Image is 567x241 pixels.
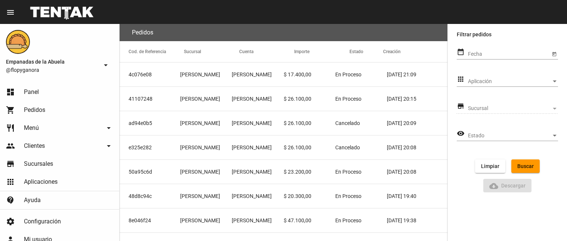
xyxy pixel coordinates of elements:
[24,88,39,96] span: Panel
[120,111,180,135] mat-cell: ad94e0b5
[457,129,465,138] mat-icon: visibility
[24,178,58,186] span: Aplicaciones
[457,75,465,84] mat-icon: apps
[387,160,447,184] mat-cell: [DATE] 20:08
[180,144,220,151] span: [PERSON_NAME]
[489,183,526,189] span: Descargar
[489,181,498,190] mat-icon: Descargar Reporte
[120,24,447,41] flou-section-header: Pedidos
[232,87,283,111] mat-cell: [PERSON_NAME]
[284,208,335,232] mat-cell: $ 47.100,00
[481,163,499,169] span: Limpiar
[24,196,41,204] span: Ayuda
[335,95,361,103] span: En Proceso
[294,41,349,62] mat-header-cell: Importe
[6,66,98,74] span: @flopyganora
[335,119,360,127] span: Cancelado
[180,119,220,127] span: [PERSON_NAME]
[387,111,447,135] mat-cell: [DATE] 20:09
[468,79,551,85] span: Aplicación
[383,41,447,62] mat-header-cell: Creación
[239,41,295,62] mat-header-cell: Cuenta
[511,159,540,173] button: Buscar
[120,184,180,208] mat-cell: 48d8c94c
[180,95,220,103] span: [PERSON_NAME]
[24,142,45,150] span: Clientes
[335,71,361,78] span: En Proceso
[387,87,447,111] mat-cell: [DATE] 20:15
[284,111,335,135] mat-cell: $ 26.100,00
[6,8,15,17] mat-icon: menu
[335,217,361,224] span: En Proceso
[120,160,180,184] mat-cell: 50a95c6d
[483,179,532,192] button: Descargar ReporteDescargar
[284,87,335,111] mat-cell: $ 26.100,00
[284,62,335,86] mat-cell: $ 17.400,00
[6,123,15,132] mat-icon: restaurant
[468,106,551,112] span: Sucursal
[120,208,180,232] mat-cell: 8e046f24
[284,160,335,184] mat-cell: $ 23.200,00
[180,168,220,176] span: [PERSON_NAME]
[468,133,551,139] span: Estado
[349,41,383,62] mat-header-cell: Estado
[550,50,558,58] button: Open calendar
[6,159,15,168] mat-icon: store
[180,71,220,78] span: [PERSON_NAME]
[232,208,283,232] mat-cell: [PERSON_NAME]
[232,160,283,184] mat-cell: [PERSON_NAME]
[120,135,180,159] mat-cell: e325e282
[120,41,184,62] mat-header-cell: Cod. de Referencia
[468,106,558,112] mat-select: Sucursal
[24,124,39,132] span: Menú
[6,217,15,226] mat-icon: settings
[184,41,239,62] mat-header-cell: Sucursal
[120,62,180,86] mat-cell: 4c076e08
[24,106,45,114] span: Pedidos
[335,144,360,151] span: Cancelado
[6,141,15,150] mat-icon: people
[232,135,283,159] mat-cell: [PERSON_NAME]
[387,62,447,86] mat-cell: [DATE] 21:09
[120,87,180,111] mat-cell: 41107248
[6,57,98,66] span: Empanadas de la Abuela
[24,218,61,225] span: Configuración
[457,48,465,57] mat-icon: date_range
[232,62,283,86] mat-cell: [PERSON_NAME]
[517,163,534,169] span: Buscar
[468,51,550,57] input: Fecha
[335,168,361,176] span: En Proceso
[232,111,283,135] mat-cell: [PERSON_NAME]
[104,141,113,150] mat-icon: arrow_drop_down
[6,106,15,115] mat-icon: shopping_cart
[387,208,447,232] mat-cell: [DATE] 19:38
[180,217,220,224] span: [PERSON_NAME]
[6,177,15,186] mat-icon: apps
[475,159,505,173] button: Limpiar
[6,30,30,54] img: f0136945-ed32-4f7c-91e3-a375bc4bb2c5.png
[284,135,335,159] mat-cell: $ 26.100,00
[335,192,361,200] span: En Proceso
[468,79,558,85] mat-select: Aplicación
[24,160,53,168] span: Sucursales
[180,192,220,200] span: [PERSON_NAME]
[6,196,15,205] mat-icon: contact_support
[457,102,465,111] mat-icon: store
[132,27,153,38] h3: Pedidos
[232,184,283,208] mat-cell: [PERSON_NAME]
[468,133,558,139] mat-select: Estado
[387,135,447,159] mat-cell: [DATE] 20:08
[104,123,113,132] mat-icon: arrow_drop_down
[457,30,558,39] label: Filtrar pedidos
[6,88,15,97] mat-icon: dashboard
[101,61,110,70] mat-icon: arrow_drop_down
[387,184,447,208] mat-cell: [DATE] 19:40
[284,184,335,208] mat-cell: $ 20.300,00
